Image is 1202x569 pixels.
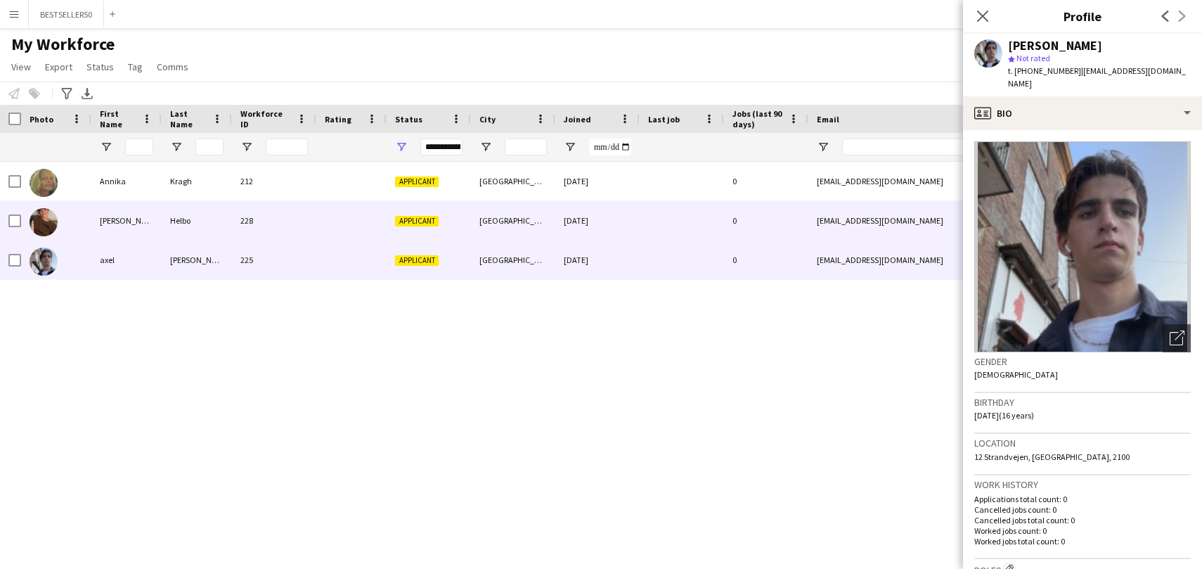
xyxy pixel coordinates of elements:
a: View [6,58,37,76]
span: [DATE] (16 years) [974,410,1034,421]
h3: Gender [974,355,1191,368]
div: [EMAIL_ADDRESS][DOMAIN_NAME] [808,241,1090,279]
span: City [479,114,496,124]
img: Crew avatar or photo [974,141,1191,352]
span: Tag [128,60,143,73]
div: Helbo [162,201,232,240]
span: Last job [648,114,680,124]
div: Annika [91,162,162,200]
div: 228 [232,201,316,240]
div: [DATE] [555,162,640,200]
a: Status [81,58,119,76]
span: Export [45,60,72,73]
div: Bio [963,96,1202,130]
span: | [EMAIL_ADDRESS][DOMAIN_NAME] [1008,65,1186,89]
span: My Workforce [11,34,115,55]
span: Photo [30,114,53,124]
button: Open Filter Menu [479,141,492,153]
button: BESTSELLER50 [29,1,104,28]
app-action-btn: Export XLSX [79,85,96,102]
span: Workforce ID [240,108,291,129]
p: Worked jobs total count: 0 [974,536,1191,546]
div: [DATE] [555,241,640,279]
span: Jobs (last 90 days) [732,108,783,129]
button: Open Filter Menu [240,141,253,153]
span: View [11,60,31,73]
div: [EMAIL_ADDRESS][DOMAIN_NAME] [808,162,1090,200]
button: Open Filter Menu [817,141,829,153]
input: City Filter Input [505,139,547,155]
app-action-btn: Advanced filters [58,85,75,102]
button: Open Filter Menu [395,141,408,153]
span: Rating [325,114,351,124]
h3: Work history [974,478,1191,491]
div: [PERSON_NAME] [162,241,232,279]
p: Cancelled jobs count: 0 [974,504,1191,515]
span: Status [395,114,422,124]
div: 225 [232,241,316,279]
div: [PERSON_NAME] [1008,39,1102,52]
div: 212 [232,162,316,200]
div: [PERSON_NAME] [91,201,162,240]
a: Comms [151,58,194,76]
h3: Birthday [974,396,1191,409]
span: Applicant [395,177,439,187]
span: Applicant [395,216,439,226]
span: [DEMOGRAPHIC_DATA] [974,369,1058,380]
span: t. [PHONE_NUMBER] [1008,65,1081,76]
span: Not rated [1016,53,1050,63]
span: 12 Strandvejen, [GEOGRAPHIC_DATA], 2100 [974,452,1130,462]
img: axel heilmann helbo [30,248,58,276]
input: First Name Filter Input [125,139,153,155]
span: Comms [157,60,188,73]
h3: Location [974,437,1191,449]
span: Status [86,60,114,73]
div: axel [91,241,162,279]
button: Open Filter Menu [100,141,112,153]
img: Annika Kragh [30,169,58,197]
div: [GEOGRAPHIC_DATA] [471,241,555,279]
span: Email [817,114,839,124]
div: Kragh [162,162,232,200]
img: Anton Helbo [30,208,58,236]
div: 0 [724,241,808,279]
input: Workforce ID Filter Input [266,139,308,155]
div: [DATE] [555,201,640,240]
p: Applications total count: 0 [974,494,1191,504]
div: Open photos pop-in [1163,324,1191,352]
div: 0 [724,201,808,240]
span: Joined [564,114,591,124]
input: Email Filter Input [842,139,1081,155]
input: Joined Filter Input [589,139,631,155]
p: Worked jobs count: 0 [974,525,1191,536]
h3: Profile [963,7,1202,25]
div: [GEOGRAPHIC_DATA] [471,162,555,200]
div: 0 [724,162,808,200]
span: Last Name [170,108,207,129]
a: Export [39,58,78,76]
button: Open Filter Menu [564,141,576,153]
span: Applicant [395,255,439,266]
p: Cancelled jobs total count: 0 [974,515,1191,525]
a: Tag [122,58,148,76]
span: First Name [100,108,136,129]
div: [GEOGRAPHIC_DATA] [471,201,555,240]
button: Open Filter Menu [170,141,183,153]
div: [EMAIL_ADDRESS][DOMAIN_NAME] [808,201,1090,240]
input: Last Name Filter Input [195,139,224,155]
